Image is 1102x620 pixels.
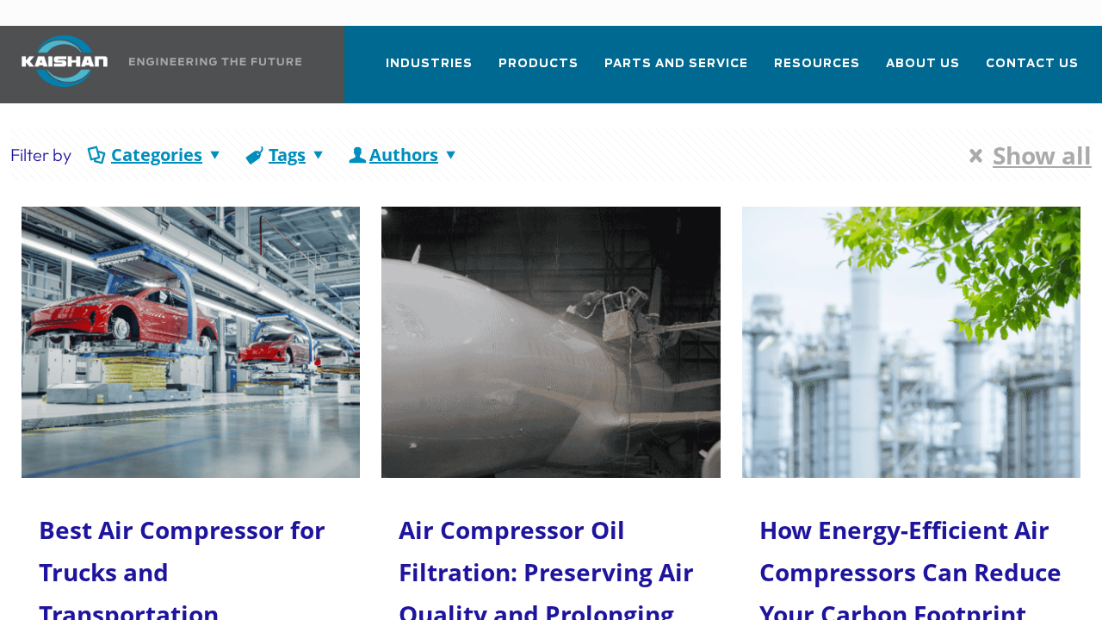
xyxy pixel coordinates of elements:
[22,207,361,478] img: car manufacturing
[345,143,462,166] a: Authors
[886,41,960,100] a: About Us
[774,41,860,100] a: Resources
[604,41,748,100] a: Parts and Service
[498,41,579,100] a: Products
[498,54,579,74] span: Products
[986,41,1079,100] a: Contact Us
[242,143,332,166] a: Tags
[129,58,301,65] img: Engineering the future
[986,54,1079,74] span: Contact Us
[381,207,721,478] img: painting an aircraft
[959,142,1092,168] a: Show all
[886,54,960,74] span: About Us
[10,142,71,168] li: Filter by
[604,54,748,74] span: Parts and Service
[774,54,860,74] span: Resources
[386,54,473,74] span: Industries
[84,143,229,166] a: Categories
[742,207,1081,478] img: tree in front of a factory
[386,41,473,100] a: Industries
